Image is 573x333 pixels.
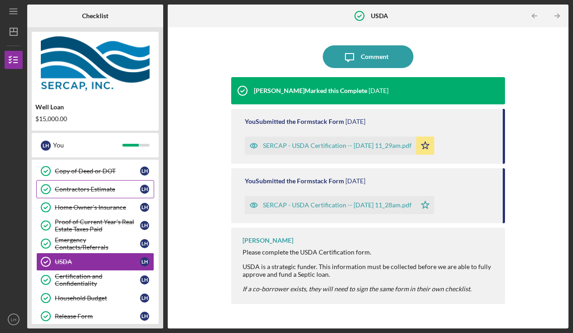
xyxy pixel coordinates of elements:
[140,312,149,321] div: L H
[36,271,154,289] a: Certification and ConfidentialityLH
[243,263,496,278] div: USDA is a strategic funder. This information must be collected before we are able to fully approv...
[245,118,344,125] div: You Submitted the Formstack Form
[53,137,122,153] div: You
[371,12,388,20] b: USDA
[245,196,434,214] button: SERCAP - USDA Certification -- [DATE] 11_28am.pdf
[35,115,155,122] div: $15,000.00
[36,198,154,216] a: Home Owner's InsuranceLH
[263,142,412,149] div: SERCAP - USDA Certification -- [DATE] 11_29am.pdf
[55,273,140,287] div: Certification and Confidentiality
[245,177,344,185] div: You Submitted the Formstack Form
[140,257,149,266] div: L H
[36,253,154,271] a: USDALH
[55,236,140,251] div: Emergency Contacts/Referrals
[36,307,154,325] a: Release FormLH
[323,45,413,68] button: Comment
[245,137,434,155] button: SERCAP - USDA Certification -- [DATE] 11_29am.pdf
[36,235,154,253] a: Emergency Contacts/ReferralsLH
[345,118,365,125] time: 2025-04-17 15:29
[55,218,140,233] div: Proof of Current Year's Real Estate Taxes Paid
[36,289,154,307] a: Household BudgetLH
[345,177,365,185] time: 2025-04-17 15:28
[140,239,149,248] div: L H
[11,317,16,322] text: LH
[243,249,496,256] div: Please complete the USDA Certification form.
[55,258,140,265] div: USDA
[369,87,388,94] time: 2025-04-17 16:13
[140,185,149,194] div: L H
[55,313,140,320] div: Release Form
[243,285,471,293] em: If a co-borrower exists, they will need to sign the same form in their own checklist.
[55,204,140,211] div: Home Owner's Insurance
[140,275,149,284] div: L H
[140,221,149,230] div: L H
[82,12,108,20] b: Checklist
[140,166,149,176] div: L H
[243,237,293,244] div: [PERSON_NAME]
[36,216,154,235] a: Proof of Current Year's Real Estate Taxes PaidLH
[254,87,367,94] div: [PERSON_NAME] Marked this Complete
[55,167,140,175] div: Copy of Deed or DOT
[36,162,154,180] a: Copy of Deed or DOTLH
[140,203,149,212] div: L H
[263,201,412,209] div: SERCAP - USDA Certification -- [DATE] 11_28am.pdf
[36,180,154,198] a: Contractors EstimateLH
[55,294,140,302] div: Household Budget
[35,103,155,111] div: Well Loan
[55,186,140,193] div: Contractors Estimate
[5,310,23,328] button: LH
[41,141,51,151] div: L H
[32,36,159,91] img: Product logo
[361,45,388,68] div: Comment
[140,294,149,303] div: L H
